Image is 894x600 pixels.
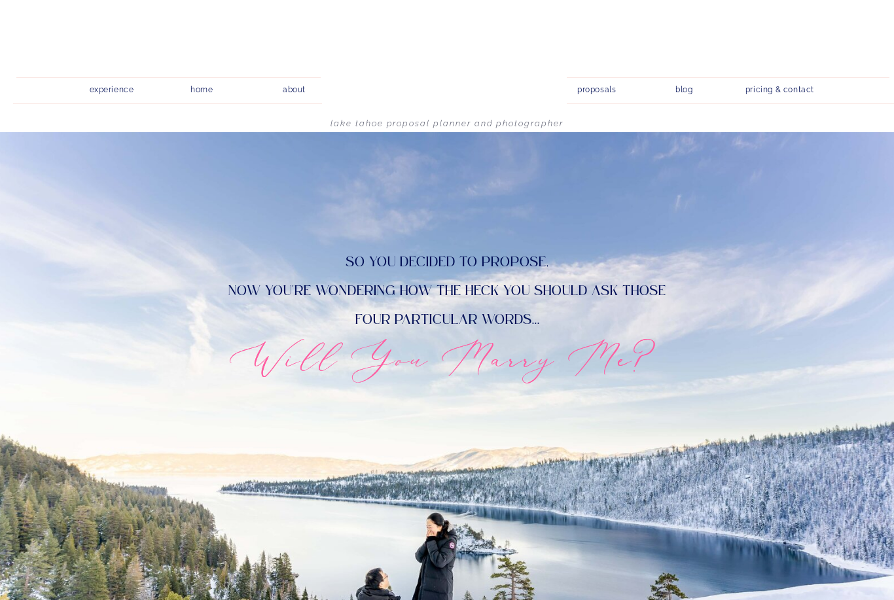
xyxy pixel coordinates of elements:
[276,81,313,94] a: about
[80,81,143,94] a: experience
[666,81,703,94] a: blog
[245,118,649,135] h1: Lake Tahoe Proposal Planner and Photographer
[577,81,615,94] a: proposals
[183,81,221,94] a: home
[740,81,819,99] a: pricing & contact
[147,331,747,385] h2: Will You Marry Me?
[178,248,717,331] p: So you decided to propose, now you're wondering how the heck you should ask those four particular...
